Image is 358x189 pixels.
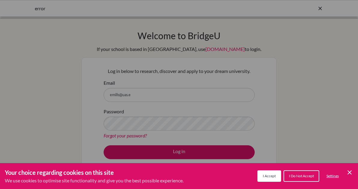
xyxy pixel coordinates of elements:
[257,170,281,182] button: I Accept
[5,168,184,177] h3: Your choice regarding cookies on this site
[263,174,276,178] span: I Accept
[322,171,344,181] button: Settings
[326,174,339,178] span: Settings
[284,170,319,182] button: I Do Not Accept
[289,174,314,178] span: I Do Not Accept
[346,169,353,176] button: Save and close
[5,177,184,184] p: We use cookies to optimise site functionality and give you the best possible experience.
